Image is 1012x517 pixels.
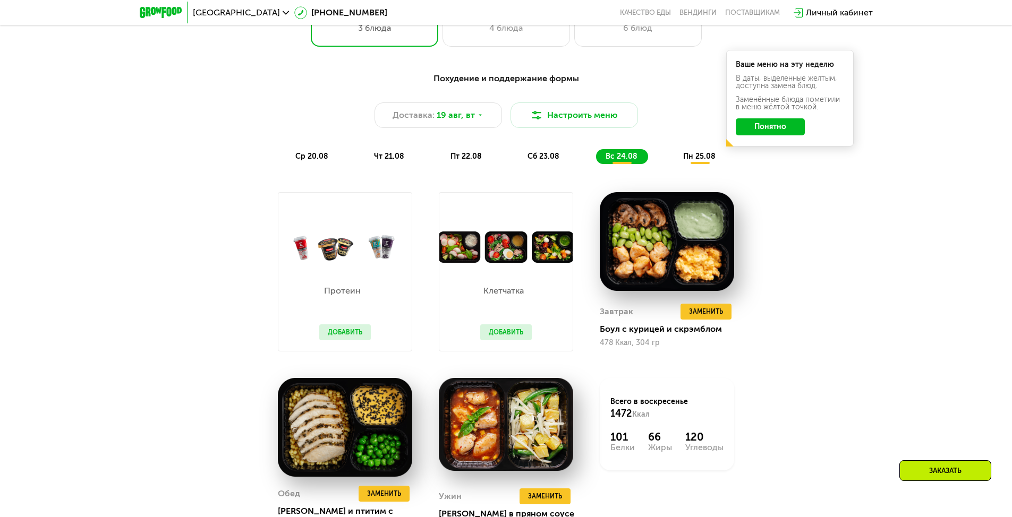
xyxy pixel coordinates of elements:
span: 19 авг, вт [437,109,475,122]
button: Добавить [480,324,532,340]
div: 3 блюда [322,22,427,35]
p: Клетчатка [480,287,526,295]
span: пн 25.08 [683,152,716,161]
div: Ваше меню на эту неделю [736,61,844,68]
div: поставщикам [725,8,780,17]
div: Похудение и поддержание формы [192,72,821,85]
span: Заменить [689,306,723,317]
button: Добавить [319,324,371,340]
div: Боул с курицей и скрэмблом [600,324,743,334]
div: Завтрак [600,304,633,320]
div: В даты, выделенные желтым, доступна замена блюд. [736,75,844,90]
span: [GEOGRAPHIC_DATA] [193,8,280,17]
span: сб 23.08 [528,152,559,161]
div: 4 блюда [454,22,559,35]
span: пт 22.08 [450,152,482,161]
button: Заменить [520,488,571,504]
div: 101 [610,430,635,443]
div: 478 Ккал, 304 гр [600,339,734,347]
span: Заменить [367,488,401,499]
button: Заменить [681,304,732,320]
div: 6 блюд [585,22,691,35]
div: Жиры [648,443,672,452]
span: Ккал [632,410,650,419]
div: Личный кабинет [806,6,873,19]
div: Обед [278,486,300,502]
span: Заменить [528,491,562,502]
span: 1472 [610,408,632,419]
div: Заменённые блюда пометили в меню жёлтой точкой. [736,96,844,111]
a: [PHONE_NUMBER] [294,6,387,19]
div: Всего в воскресенье [610,397,724,420]
div: 120 [685,430,724,443]
button: Заменить [359,486,410,502]
div: 66 [648,430,672,443]
div: Заказать [899,460,991,481]
span: ср 20.08 [295,152,328,161]
button: Понятно [736,118,805,135]
a: Качество еды [620,8,671,17]
p: Протеин [319,287,365,295]
div: Ужин [439,488,462,504]
button: Настроить меню [511,102,638,128]
span: вс 24.08 [606,152,637,161]
div: Белки [610,443,635,452]
div: Углеводы [685,443,724,452]
span: чт 21.08 [374,152,404,161]
span: Доставка: [393,109,435,122]
a: Вендинги [679,8,717,17]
